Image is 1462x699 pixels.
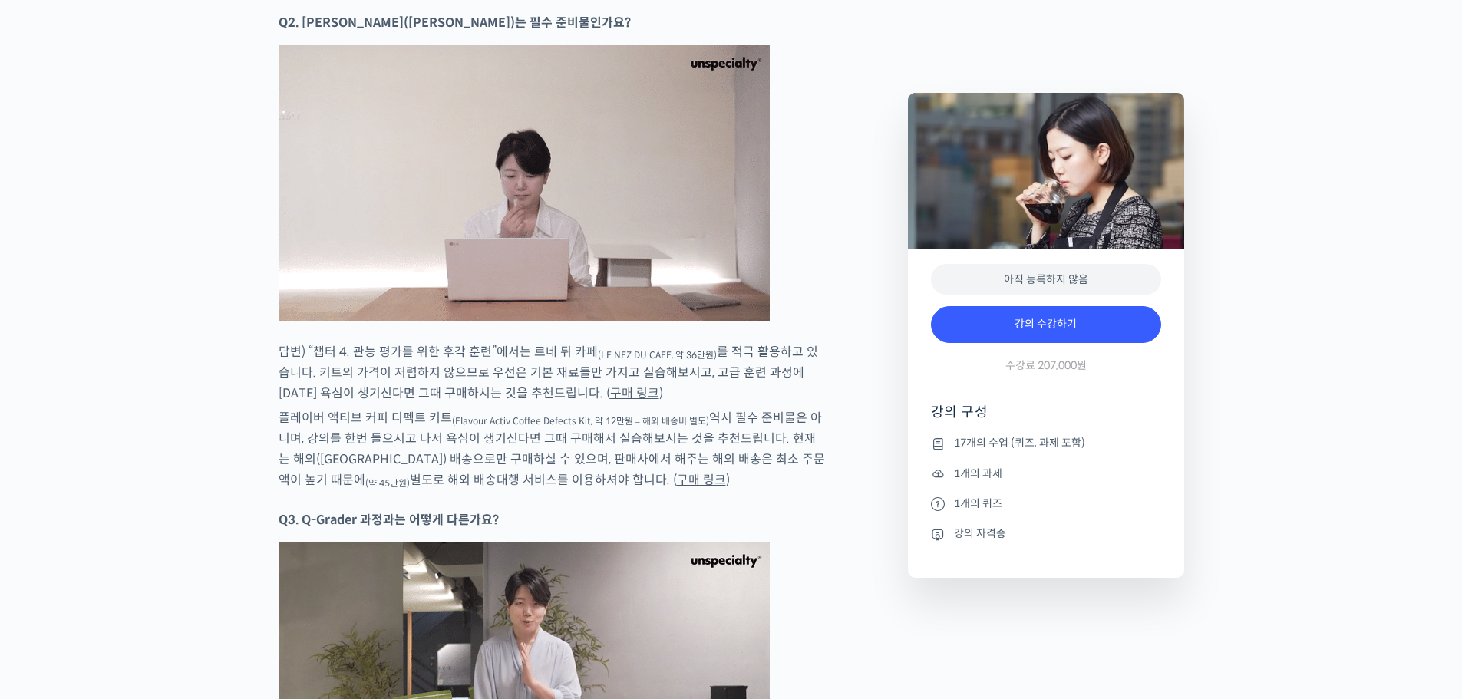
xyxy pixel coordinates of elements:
sub: (Flavour Activ Coffee Defects Kit, 약 12만원 – 해외 배송비 별도) [452,415,709,427]
span: 수강료 207,000원 [1005,358,1087,373]
strong: Q2. [PERSON_NAME]([PERSON_NAME])는 필수 준비물인가요? [279,15,631,31]
span: 대화 [140,510,159,523]
a: 대화 [101,486,198,525]
li: 1개의 과제 [931,464,1161,483]
sub: (약 45만원) [365,477,410,489]
p: 답변) “챕터 4. 관능 평가를 위한 후각 훈련”에서는 르네 뒤 카페 를 적극 활용하고 있습니다. 키트의 가격이 저렴하지 않으므로 우선은 기본 재료들만 가지고 실습해보시고, ... [279,341,827,404]
p: 플레이버 액티브 커피 디펙트 키트 역시 필수 준비물은 아니며, 강의를 한번 들으시고 나서 욕심이 생기신다면 그때 구매해서 실습해보시는 것을 추천드립니다. 현재는 해외([GEO... [279,407,827,490]
a: 설정 [198,486,295,525]
span: 설정 [237,509,256,522]
li: 17개의 수업 (퀴즈, 과제 포함) [931,434,1161,453]
a: 강의 수강하기 [931,306,1161,343]
h4: 강의 구성 [931,403,1161,434]
li: 강의 자격증 [931,525,1161,543]
span: 홈 [48,509,58,522]
strong: Q3. Q-Grader 과정과는 어떻게 다른가요? [279,512,499,528]
div: 아직 등록하지 않음 [931,264,1161,295]
a: 홈 [5,486,101,525]
sub: (LE NEZ DU CAFE, 약 36만원) [598,349,717,361]
li: 1개의 퀴즈 [931,494,1161,513]
a: 구매 링크 [677,472,726,488]
a: 구매 링크 [610,385,659,401]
